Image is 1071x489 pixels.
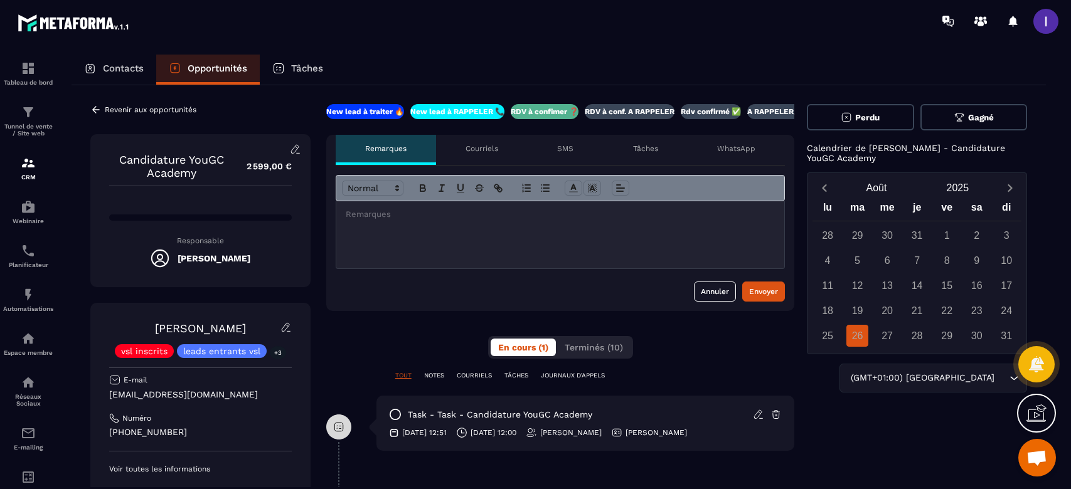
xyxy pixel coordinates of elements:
[936,224,958,246] div: 1
[817,325,839,347] div: 25
[848,371,997,385] span: (GMT+01:00) [GEOGRAPHIC_DATA]
[906,250,928,271] div: 7
[72,55,156,85] a: Contacts
[813,199,1021,347] div: Calendar wrapper
[21,155,36,171] img: formation
[326,107,404,117] p: New lead à traiter 🔥
[966,275,988,297] div: 16
[557,144,573,154] p: SMS
[968,113,994,122] span: Gagné
[962,199,992,221] div: sa
[408,409,592,421] p: task - task - Candidature YouGC Academy
[21,470,36,485] img: accountant
[3,278,53,322] a: automationsautomationsAutomatisations
[920,104,1027,130] button: Gagné
[996,275,1018,297] div: 17
[917,177,998,199] button: Open years overlay
[3,322,53,365] a: automationsautomationsEspace membre
[694,281,736,302] button: Annuler
[541,371,605,380] p: JOURNAUX D'APPELS
[3,123,53,137] p: Tunnel de vente / Site web
[817,300,839,322] div: 18
[966,224,988,246] div: 2
[932,199,962,221] div: ve
[626,428,687,438] p: [PERSON_NAME]
[902,199,932,221] div: je
[817,275,839,297] div: 11
[681,107,741,117] p: Rdv confirmé ✅
[877,275,898,297] div: 13
[3,393,53,407] p: Réseaux Sociaux
[540,428,602,438] p: [PERSON_NAME]
[3,416,53,460] a: emailemailE-mailing
[124,375,147,385] p: E-mail
[633,144,658,154] p: Tâches
[365,144,407,154] p: Remarques
[807,104,914,130] button: Perdu
[188,63,247,74] p: Opportunités
[122,413,151,423] p: Numéro
[109,153,234,179] p: Candidature YouGC Academy
[395,371,412,380] p: TOUT
[21,375,36,390] img: social-network
[877,300,898,322] div: 20
[936,325,958,347] div: 29
[877,250,898,271] div: 6
[998,179,1021,196] button: Next month
[996,300,1018,322] div: 24
[846,275,868,297] div: 12
[21,331,36,346] img: automations
[511,107,578,117] p: RDV à confimer ❓
[557,339,631,356] button: Terminés (10)
[491,339,556,356] button: En cours (1)
[183,347,260,355] p: leads entrants vsl
[807,143,1027,163] p: Calendrier de [PERSON_NAME] - Candidature YouGC Academy
[3,146,53,190] a: formationformationCRM
[3,349,53,356] p: Espace membre
[178,253,250,263] h5: [PERSON_NAME]
[846,300,868,322] div: 19
[21,287,36,302] img: automations
[839,364,1027,392] div: Search for option
[3,261,53,268] p: Planificateur
[109,389,292,401] p: [EMAIL_ADDRESS][DOMAIN_NAME]
[424,371,444,380] p: NOTES
[3,190,53,234] a: automationsautomationsWebinaire
[966,300,988,322] div: 23
[936,275,958,297] div: 15
[906,300,928,322] div: 21
[742,281,785,302] button: Envoyer
[991,199,1021,221] div: di
[498,342,548,352] span: En cours (1)
[457,371,492,380] p: COURRIELS
[846,250,868,271] div: 5
[3,305,53,312] p: Automatisations
[260,55,336,85] a: Tâches
[504,371,528,380] p: TÂCHES
[21,61,36,76] img: formation
[410,107,504,117] p: New lead à RAPPELER 📞
[817,224,839,246] div: 28
[3,95,53,146] a: formationformationTunnel de vente / Site web
[103,63,144,74] p: Contacts
[813,224,1021,347] div: Calendar days
[966,250,988,271] div: 9
[872,199,902,221] div: me
[21,243,36,258] img: scheduler
[18,11,131,34] img: logo
[996,325,1018,347] div: 31
[966,325,988,347] div: 30
[21,199,36,214] img: automations
[3,234,53,278] a: schedulerschedulerPlanificateur
[996,224,1018,246] div: 3
[109,236,292,245] p: Responsable
[105,105,196,114] p: Revenir aux opportunités
[565,342,623,352] span: Terminés (10)
[877,325,898,347] div: 27
[877,224,898,246] div: 30
[21,426,36,441] img: email
[291,63,323,74] p: Tâches
[3,51,53,95] a: formationformationTableau de bord
[3,79,53,86] p: Tableau de bord
[1018,439,1056,476] a: Ouvrir le chat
